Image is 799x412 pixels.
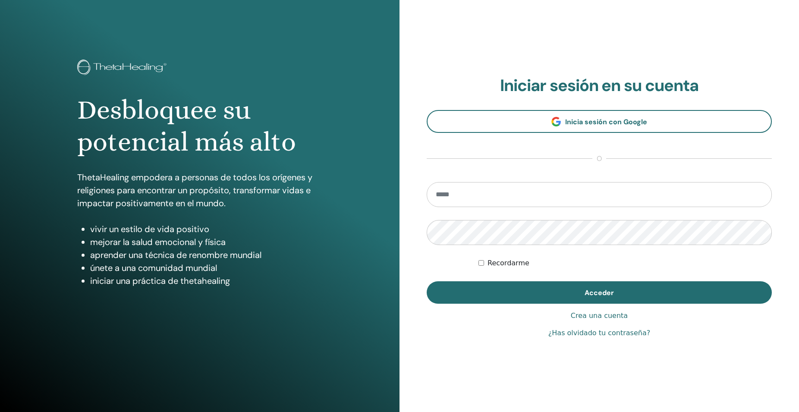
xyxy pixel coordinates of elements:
[427,76,772,96] h2: Iniciar sesión en su cuenta
[565,117,647,126] span: Inicia sesión con Google
[478,258,772,268] div: Mantenerme autenticado indefinidamente o hasta cerrar la sesión manualmente
[77,94,322,158] h1: Desbloquee su potencial más alto
[77,171,322,210] p: ThetaHealing empodera a personas de todos los orígenes y religiones para encontrar un propósito, ...
[90,223,322,236] li: vivir un estilo de vida positivo
[90,261,322,274] li: únete a una comunidad mundial
[585,288,614,297] span: Acceder
[571,311,628,321] a: Crea una cuenta
[548,328,650,338] a: ¿Has olvidado tu contraseña?
[90,274,322,287] li: iniciar una práctica de thetahealing
[90,236,322,248] li: mejorar la salud emocional y física
[90,248,322,261] li: aprender una técnica de renombre mundial
[488,258,529,268] label: Recordarme
[427,110,772,133] a: Inicia sesión con Google
[427,281,772,304] button: Acceder
[592,154,606,164] span: o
